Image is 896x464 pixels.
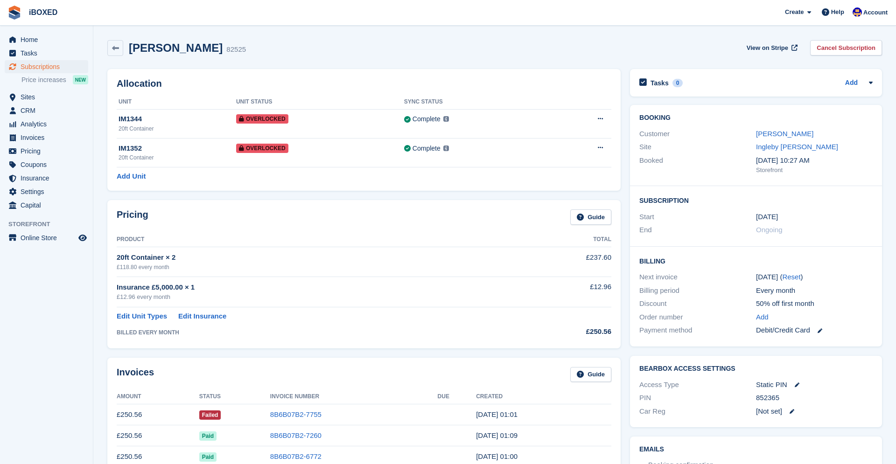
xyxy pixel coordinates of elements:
div: £250.56 [519,326,611,337]
a: menu [5,104,88,117]
a: Preview store [77,232,88,243]
div: Discount [639,298,756,309]
div: [DATE] ( ) [756,272,873,283]
div: Insurance £5,000.00 × 1 [117,282,519,293]
span: View on Stripe [747,43,788,53]
div: £118.80 every month [117,263,519,271]
th: Unit [117,95,236,110]
a: menu [5,131,88,144]
div: 0 [672,79,683,87]
div: [Not set] [756,406,873,417]
div: NEW [73,75,88,84]
div: IM1352 [119,143,236,154]
div: 20ft Container × 2 [117,252,519,263]
a: Add Unit [117,171,146,182]
div: PIN [639,393,756,403]
span: Paid [199,431,217,441]
span: Capital [21,199,77,212]
span: CRM [21,104,77,117]
div: Customer [639,129,756,139]
th: Invoice Number [270,389,438,404]
div: Every month [756,285,873,296]
span: Failed [199,410,221,420]
div: Storefront [756,166,873,175]
a: View on Stripe [743,40,799,55]
span: Sites [21,90,77,104]
time: 2025-07-21 00:01:23 UTC [476,410,518,418]
a: Reset [782,273,800,281]
td: £12.96 [519,277,611,307]
h2: Pricing [117,209,148,225]
a: menu [5,158,88,171]
div: Complete [413,114,441,124]
td: £237.60 [519,247,611,277]
div: Complete [413,144,441,153]
span: Coupons [21,158,77,171]
span: Account [863,8,888,17]
h2: [PERSON_NAME] [129,42,223,54]
th: Amount [117,389,199,404]
div: Debit/Credit Card [756,325,873,336]
span: Subscriptions [21,60,77,73]
div: 852365 [756,393,873,403]
div: Next invoice [639,272,756,283]
span: Insurance [21,172,77,185]
span: Invoices [21,131,77,144]
span: Create [785,7,804,17]
span: Home [21,33,77,46]
h2: Tasks [651,79,669,87]
time: 2025-04-21 00:00:00 UTC [756,212,778,222]
td: £250.56 [117,425,199,446]
a: Add [756,312,769,323]
div: 50% off first month [756,298,873,309]
div: Order number [639,312,756,323]
a: menu [5,90,88,104]
span: Ongoing [756,226,783,234]
span: Analytics [21,118,77,131]
span: Overlocked [236,144,288,153]
a: menu [5,231,88,244]
a: Cancel Subscription [810,40,882,55]
h2: Allocation [117,78,611,89]
div: 20ft Container [119,153,236,162]
a: menu [5,185,88,198]
th: Unit Status [236,95,404,110]
th: Sync Status [404,95,548,110]
span: Pricing [21,145,77,158]
a: menu [5,118,88,131]
a: 8B6B07B2-6772 [270,452,322,460]
div: 20ft Container [119,125,236,133]
h2: Booking [639,114,873,122]
span: Storefront [8,220,93,229]
th: Created [476,389,611,404]
img: Noor Rashid [853,7,862,17]
a: menu [5,33,88,46]
a: menu [5,172,88,185]
a: 8B6B07B2-7755 [270,410,322,418]
th: Due [438,389,476,404]
div: Access Type [639,380,756,390]
a: menu [5,145,88,158]
a: menu [5,199,88,212]
span: Help [831,7,844,17]
a: Guide [570,367,611,382]
span: Online Store [21,231,77,244]
div: End [639,225,756,235]
div: Payment method [639,325,756,336]
a: iBOXED [25,5,61,20]
div: [DATE] 10:27 AM [756,155,873,166]
a: Add [845,78,858,89]
time: 2025-05-21 00:00:45 UTC [476,452,518,460]
span: Paid [199,452,217,462]
div: BILLED EVERY MONTH [117,328,519,337]
td: £250.56 [117,404,199,425]
h2: Billing [639,256,873,265]
div: Site [639,142,756,152]
a: menu [5,47,88,60]
span: Tasks [21,47,77,60]
a: [PERSON_NAME] [756,130,813,138]
div: IM1344 [119,114,236,125]
h2: Invoices [117,367,154,382]
div: Booked [639,155,756,175]
div: 82525 [226,44,246,55]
